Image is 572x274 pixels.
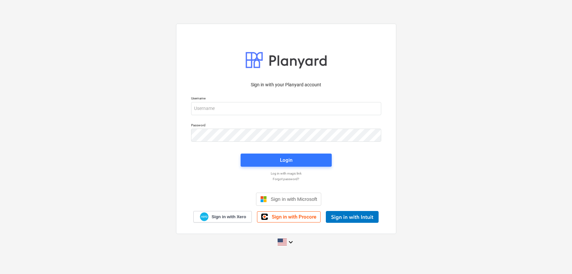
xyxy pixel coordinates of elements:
input: Username [191,102,381,115]
a: Sign in with Xero [193,211,252,222]
a: Sign in with Procore [257,211,321,222]
span: Sign in with Procore [272,214,316,220]
a: Forgot password? [188,177,385,181]
img: Xero logo [200,212,208,221]
i: keyboard_arrow_down [287,238,295,246]
button: Login [241,154,332,167]
img: Microsoft logo [260,196,267,202]
div: Login [280,156,292,164]
a: Log in with magic link [188,171,385,176]
p: Sign in with your Planyard account [191,81,381,88]
p: Password [191,123,381,129]
span: Sign in with Xero [211,214,246,220]
p: Username [191,96,381,102]
span: Sign in with Microsoft [271,196,317,202]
